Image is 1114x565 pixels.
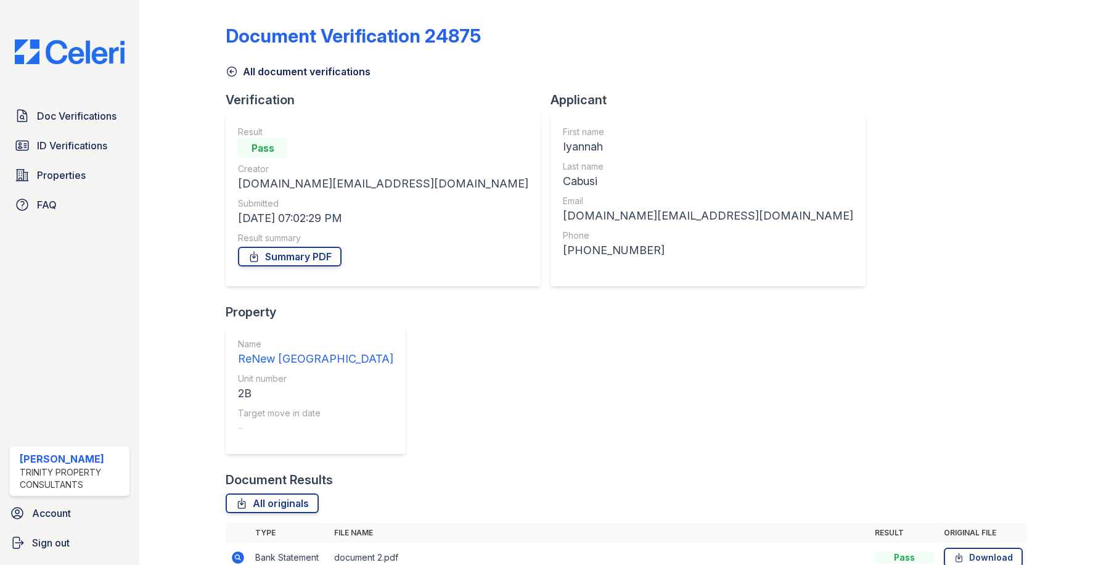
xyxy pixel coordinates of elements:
span: FAQ [37,197,57,212]
div: Email [563,195,853,207]
div: [PERSON_NAME] [20,452,125,466]
div: Iyannah [563,138,853,155]
th: File name [329,523,869,543]
div: Applicant [551,91,875,109]
span: Doc Verifications [37,109,117,123]
a: Account [5,501,134,526]
div: Cabusi [563,173,853,190]
div: Unit number [238,373,393,385]
div: [DOMAIN_NAME][EMAIL_ADDRESS][DOMAIN_NAME] [238,175,528,192]
span: ID Verifications [37,138,107,153]
span: Account [32,506,71,521]
a: All originals [226,493,319,513]
a: All document verifications [226,64,371,79]
div: ReNew [GEOGRAPHIC_DATA] [238,350,393,368]
div: Name [238,338,393,350]
div: Pass [875,551,934,564]
span: Sign out [32,535,70,550]
a: Summary PDF [238,247,342,266]
div: Phone [563,229,853,242]
span: Properties [37,168,86,183]
div: Property [226,303,416,321]
div: Document Results [226,471,333,489]
div: [DATE] 07:02:29 PM [238,210,528,227]
iframe: chat widget [1062,516,1102,553]
div: Pass [238,138,287,158]
a: Name ReNew [GEOGRAPHIC_DATA] [238,338,393,368]
div: Target move in date [238,407,393,419]
div: Trinity Property Consultants [20,466,125,491]
div: Creator [238,163,528,175]
div: 2B [238,385,393,402]
a: Sign out [5,530,134,555]
div: Verification [226,91,551,109]
a: ID Verifications [10,133,129,158]
div: Result summary [238,232,528,244]
img: CE_Logo_Blue-a8612792a0a2168367f1c8372b55b34899dd931a85d93a1a3d3e32e68fde9ad4.png [5,39,134,64]
div: - [238,419,393,437]
a: FAQ [10,192,129,217]
div: Document Verification 24875 [226,25,481,47]
a: Doc Verifications [10,104,129,128]
div: Result [238,126,528,138]
th: Original file [939,523,1028,543]
div: [PHONE_NUMBER] [563,242,853,259]
div: Last name [563,160,853,173]
a: Properties [10,163,129,188]
th: Result [870,523,939,543]
div: [DOMAIN_NAME][EMAIL_ADDRESS][DOMAIN_NAME] [563,207,853,225]
div: Submitted [238,197,528,210]
th: Type [250,523,329,543]
div: First name [563,126,853,138]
